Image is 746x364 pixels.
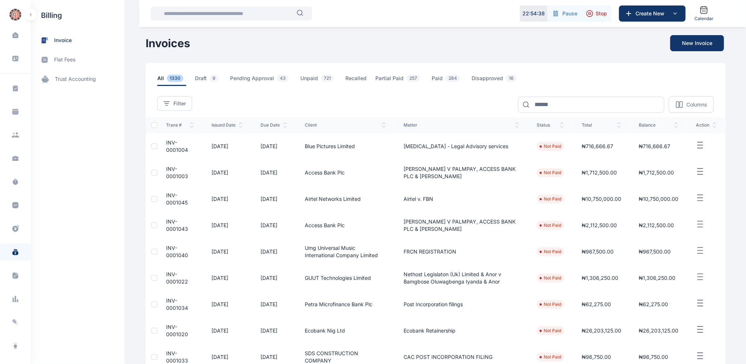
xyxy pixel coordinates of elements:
td: [DATE] [203,186,252,212]
a: INV-0001033 [166,350,188,364]
span: All [157,75,186,86]
span: 284 [446,75,460,82]
td: Airtel Networks Limited [296,186,395,212]
td: [DATE] [252,239,296,265]
li: Not Paid [540,143,561,149]
span: ₦10,750,000.00 [582,196,621,202]
span: ₦967,500.00 [582,248,614,255]
span: ₦10,750,000.00 [639,196,678,202]
li: Not Paid [540,301,561,307]
span: ₦967,500.00 [639,248,671,255]
span: Calendar [694,16,713,22]
li: Not Paid [540,328,561,334]
a: invoice [31,31,124,50]
td: Post Incorporation filings [395,291,528,318]
button: Columns [669,96,714,113]
td: Ecobank Retainership [395,318,528,344]
td: Ecobank Nig Ltd [296,318,395,344]
span: ₦716,666.67 [582,143,613,149]
li: Not Paid [540,222,561,228]
span: Paid [432,75,463,86]
a: Partial Paid257 [375,75,432,86]
a: trust accounting [31,70,124,89]
td: [DATE] [203,133,252,160]
a: Pending Approval43 [230,75,300,86]
button: New Invoice [670,35,724,51]
td: Umg Universal Music International Company Limited [296,239,395,265]
td: [DATE] [252,318,296,344]
a: INV-0001022 [166,271,188,285]
td: Access Bank Plc [296,212,395,239]
td: [DATE] [203,318,252,344]
span: ₦96,750.00 [639,354,668,360]
span: action [696,122,717,128]
span: flat fees [54,56,75,64]
span: ₦1,712,500.00 [639,169,674,176]
td: [DATE] [252,160,296,186]
td: Nethost Legislaton (Uk) Limited & Anor v Bamgbose Oluwagbenga Iyanda & Anor [395,265,528,291]
td: [DATE] [252,291,296,318]
td: Blue Pictures Limited [296,133,395,160]
span: trust accounting [55,75,96,83]
span: ₦1,712,500.00 [582,169,617,176]
span: client [305,122,386,128]
a: INV-0001004 [166,139,188,153]
td: [DATE] [203,265,252,291]
button: Stop [582,5,611,22]
span: Stop [596,10,607,17]
span: Filter [173,100,186,107]
h1: Invoices [146,37,190,50]
span: 257 [406,75,420,82]
td: [DATE] [252,186,296,212]
td: [DATE] [203,212,252,239]
td: [DATE] [203,291,252,318]
td: GUUT Technologies Limited [296,265,395,291]
a: Calendar [691,3,716,25]
li: Not Paid [540,275,561,281]
td: [PERSON_NAME] V PALMPAY, ACCESS BANK PLC & [PERSON_NAME] [395,212,528,239]
span: ₦2,112,500.00 [639,222,674,228]
td: [PERSON_NAME] V PALMPAY, ACCESS BANK PLC & [PERSON_NAME] [395,160,528,186]
p: 22 : 54 : 38 [523,10,545,17]
td: FRCN REGISTRATION [395,239,528,265]
span: ₦716,666.67 [639,143,670,149]
span: 1330 [167,75,183,82]
span: Disapproved [472,75,520,86]
li: Not Paid [540,170,561,176]
span: ₦62,275.00 [639,301,668,307]
td: Petra Microfinance Bank Plc [296,291,395,318]
a: INV-0001020 [166,324,188,337]
a: Paid284 [432,75,472,86]
td: Access Bank Plc [296,160,395,186]
span: issued date [211,122,243,128]
span: Create New [633,10,671,17]
span: INV-0001045 [166,192,188,206]
span: Draft [195,75,221,86]
a: Recalled [345,75,375,86]
button: Pause [548,5,582,22]
td: [DATE] [203,160,252,186]
td: [DATE] [252,212,296,239]
a: All1330 [157,75,195,86]
span: ₦62,275.00 [582,301,611,307]
a: Disapproved16 [472,75,528,86]
span: 721 [321,75,334,82]
span: total [582,122,621,128]
span: 9 [210,75,218,82]
td: [DATE] [252,265,296,291]
span: Matter [404,122,519,128]
span: Due Date [260,122,287,128]
span: ₦2,112,500.00 [582,222,617,228]
li: Not Paid [540,196,561,202]
span: ₦1,306,250.00 [639,275,675,281]
span: ₦26,203,125.00 [639,327,678,334]
span: Pending Approval [230,75,292,86]
button: Create New [619,5,686,22]
span: 16 [506,75,517,82]
a: Draft9 [195,75,230,86]
p: Columns [686,101,707,108]
li: Not Paid [540,249,561,255]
